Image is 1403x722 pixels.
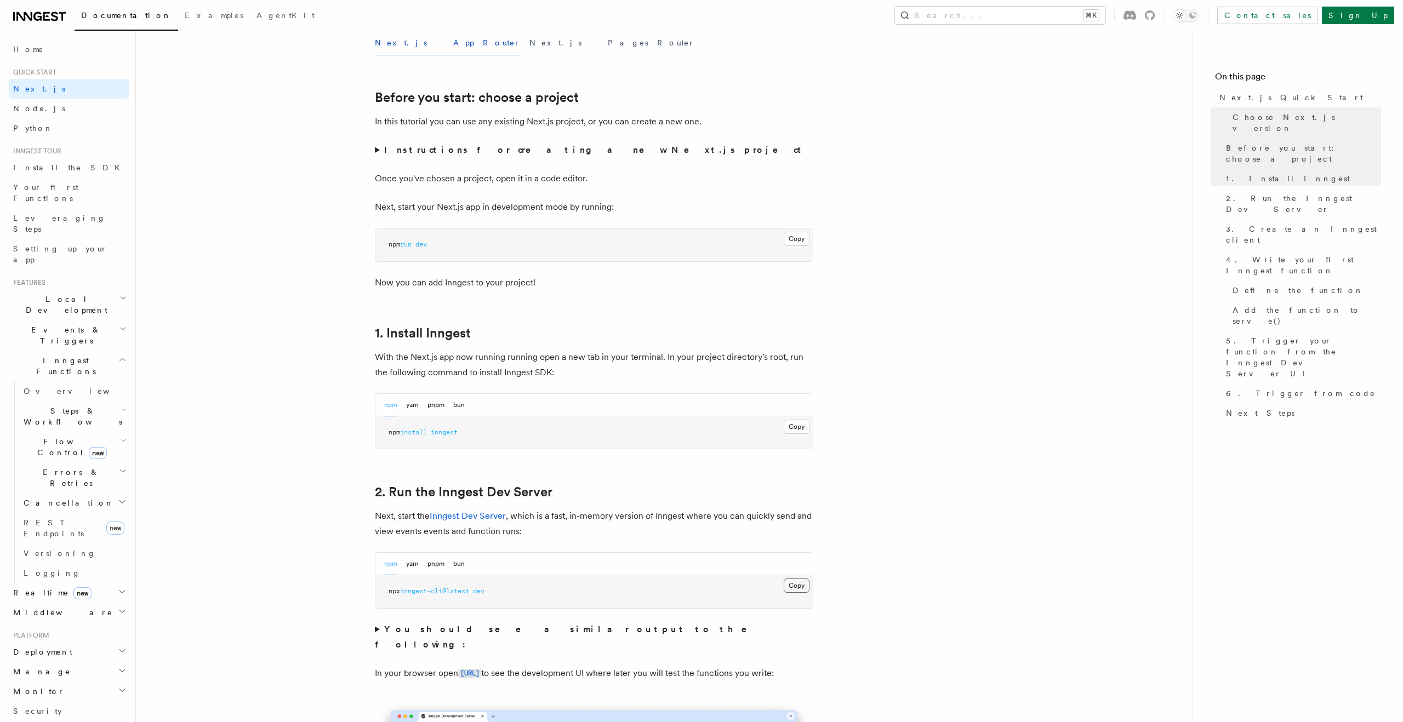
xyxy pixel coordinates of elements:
a: Logging [19,563,129,583]
button: Events & Triggers [9,320,129,351]
button: Next.js - App Router [375,31,521,55]
a: Node.js [9,99,129,118]
span: Logging [24,569,81,577]
span: Node.js [13,104,65,113]
a: Versioning [19,543,129,563]
a: 3. Create an Inngest client [1222,219,1381,250]
button: Cancellation [19,493,129,513]
span: Next Steps [1226,408,1294,419]
span: 2. Run the Inngest Dev Server [1226,193,1381,215]
span: Before you start: choose a project [1226,142,1381,164]
button: Monitor [9,681,129,701]
button: Local Development [9,289,129,320]
span: Home [13,44,44,55]
button: bun [453,553,465,575]
a: Add the function to serve() [1228,300,1381,331]
span: 4. Write your first Inngest function [1226,254,1381,276]
a: Define the function [1228,280,1381,300]
a: Sign Up [1322,7,1394,24]
a: 6. Trigger from code [1222,383,1381,403]
a: 4. Write your first Inngest function [1222,250,1381,280]
button: Realtimenew [9,583,129,603]
span: Leveraging Steps [13,214,106,233]
a: [URL] [458,668,481,678]
kbd: ⌘K [1083,10,1099,21]
span: Manage [9,666,71,677]
button: Steps & Workflows [19,401,129,432]
a: AgentKit [250,3,321,30]
span: npx [389,587,400,595]
span: Steps & Workflows [19,405,122,427]
a: 1. Install Inngest [1222,169,1381,188]
strong: Instructions for creating a new Next.js project [384,145,806,155]
a: 1. Install Inngest [375,325,471,341]
button: Errors & Retries [19,462,129,493]
span: Events & Triggers [9,324,119,346]
span: Python [13,124,53,133]
a: Setting up your app [9,239,129,270]
span: Inngest tour [9,147,61,156]
a: Before you start: choose a project [375,90,579,105]
span: Realtime [9,587,92,598]
p: In this tutorial you can use any existing Next.js project, or you can create a new one. [375,114,813,129]
button: Toggle dark mode [1173,9,1199,22]
a: 2. Run the Inngest Dev Server [1222,188,1381,219]
span: Monitor [9,686,65,697]
button: yarn [406,553,419,575]
span: install [400,428,427,436]
span: Platform [9,631,49,640]
span: dev [473,587,484,595]
span: 3. Create an Inngest client [1226,224,1381,245]
a: Install the SDK [9,158,129,177]
span: Add the function to serve() [1233,305,1381,326]
span: Choose Next.js version [1233,112,1381,134]
button: yarn [406,394,419,416]
button: npm [384,553,397,575]
span: Local Development [9,294,119,316]
p: Once you've chosen a project, open it in a code editor. [375,171,813,186]
span: new [73,587,92,599]
span: Versioning [24,549,96,558]
summary: You should see a similar output to the following: [375,622,813,652]
a: REST Endpointsnew [19,513,129,543]
span: run [400,240,412,248]
span: new [106,522,124,535]
span: Features [9,278,45,287]
span: Setting up your app [13,244,107,264]
span: Security [13,707,62,715]
span: Quick start [9,68,56,77]
p: In your browser open to see the development UI where later you will test the functions you write: [375,666,813,681]
span: Middleware [9,607,113,618]
a: 5. Trigger your function from the Inngest Dev Server UI [1222,331,1381,383]
a: Before you start: choose a project [1222,138,1381,169]
p: Now you can add Inngest to your project! [375,275,813,290]
span: Inngest Functions [9,355,118,377]
button: Middleware [9,603,129,622]
span: Cancellation [19,497,114,508]
span: dev [415,240,427,248]
button: pnpm [427,394,444,416]
summary: Instructions for creating a new Next.js project [375,142,813,158]
span: Errors & Retries [19,467,119,489]
strong: You should see a similar output to the following: [375,624,762,650]
button: Next.js - Pages Router [529,31,695,55]
span: npm [389,240,400,248]
a: Python [9,118,129,138]
span: 1. Install Inngest [1226,173,1350,184]
span: Next.js [13,84,65,93]
a: Documentation [75,3,178,31]
span: Overview [24,387,136,396]
span: Next.js Quick Start [1219,92,1363,103]
span: Define the function [1233,285,1364,296]
span: Deployment [9,646,72,657]
button: Manage [9,662,129,681]
span: Your first Functions [13,183,78,203]
span: 5. Trigger your function from the Inngest Dev Server UI [1226,335,1381,379]
a: Home [9,39,129,59]
span: inngest-cli@latest [400,587,469,595]
code: [URL] [458,669,481,678]
a: Examples [178,3,250,30]
a: Next Steps [1222,403,1381,423]
button: Copy [784,578,809,593]
a: Your first Functions [9,177,129,208]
